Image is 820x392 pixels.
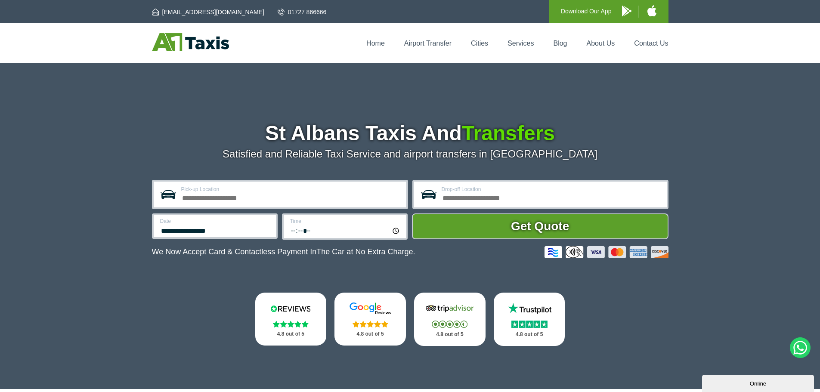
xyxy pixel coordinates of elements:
a: Blog [553,40,567,47]
img: Credit And Debit Cards [545,246,668,258]
a: Contact Us [634,40,668,47]
a: Trustpilot Stars 4.8 out of 5 [494,293,565,346]
label: Drop-off Location [442,187,662,192]
img: A1 Taxis Android App [622,6,631,16]
a: Reviews.io Stars 4.8 out of 5 [255,293,327,346]
a: 01727 866666 [278,8,327,16]
span: Transfers [462,122,555,145]
label: Pick-up Location [181,187,401,192]
a: Home [366,40,385,47]
label: Date [160,219,271,224]
a: Services [507,40,534,47]
a: Cities [471,40,488,47]
p: 4.8 out of 5 [503,329,556,340]
img: Stars [432,321,467,328]
img: Stars [353,321,388,327]
a: Tripadvisor Stars 4.8 out of 5 [414,293,486,346]
h1: St Albans Taxis And [152,123,668,144]
img: Stars [273,321,309,327]
p: Satisfied and Reliable Taxi Service and airport transfers in [GEOGRAPHIC_DATA] [152,148,668,160]
p: 4.8 out of 5 [424,329,476,340]
iframe: chat widget [702,373,816,392]
p: 4.8 out of 5 [344,329,396,340]
img: Trustpilot [504,302,555,315]
button: Get Quote [412,213,668,239]
a: Google Stars 4.8 out of 5 [334,293,406,346]
a: [EMAIL_ADDRESS][DOMAIN_NAME] [152,8,264,16]
p: Download Our App [561,6,612,17]
img: A1 Taxis St Albans LTD [152,33,229,51]
p: We Now Accept Card & Contactless Payment In [152,247,415,256]
img: Reviews.io [265,302,316,315]
span: The Car at No Extra Charge. [316,247,415,256]
img: A1 Taxis iPhone App [647,5,656,16]
img: Google [344,302,396,315]
img: Tripadvisor [424,302,476,315]
p: 4.8 out of 5 [265,329,317,340]
a: Airport Transfer [404,40,452,47]
a: About Us [587,40,615,47]
label: Time [290,219,401,224]
img: Stars [511,321,548,328]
